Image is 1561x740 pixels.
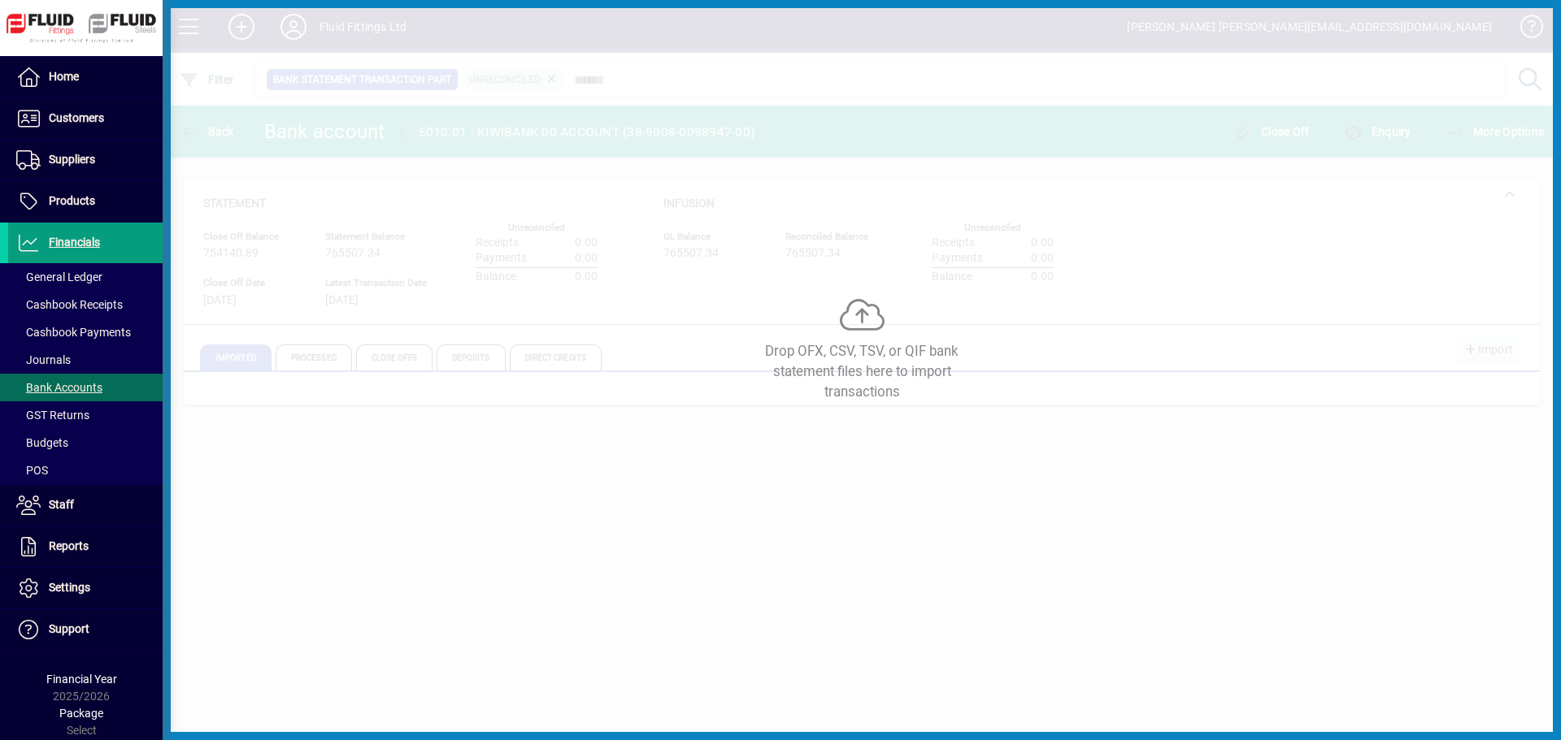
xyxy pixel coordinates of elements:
[16,436,68,449] span: Budgets
[16,409,89,422] span: GST Returns
[8,318,163,346] a: Cashbook Payments
[8,98,163,139] a: Customers
[49,539,89,552] span: Reports
[49,498,74,511] span: Staff
[8,140,163,180] a: Suppliers
[8,346,163,374] a: Journals
[8,263,163,291] a: General Ledger
[8,57,163,97] a: Home
[49,581,90,594] span: Settings
[46,673,117,686] span: Financial Year
[49,111,104,124] span: Customers
[8,457,163,484] a: POS
[8,568,163,608] a: Settings
[8,609,163,650] a: Support
[16,353,71,366] span: Journals
[49,70,79,83] span: Home
[49,622,89,635] span: Support
[16,381,102,394] span: Bank Accounts
[16,464,48,477] span: POS
[16,270,102,283] span: General Ledger
[49,153,95,166] span: Suppliers
[8,485,163,526] a: Staff
[8,181,163,222] a: Products
[8,291,163,318] a: Cashbook Receipts
[16,326,131,339] span: Cashbook Payments
[8,374,163,401] a: Bank Accounts
[16,298,123,311] span: Cashbook Receipts
[8,526,163,567] a: Reports
[59,707,103,720] span: Package
[49,194,95,207] span: Products
[49,236,100,249] span: Financials
[8,429,163,457] a: Budgets
[8,401,163,429] a: GST Returns
[740,341,984,403] div: Drop OFX, CSV, TSV, or QIF bank statement files here to import transactions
